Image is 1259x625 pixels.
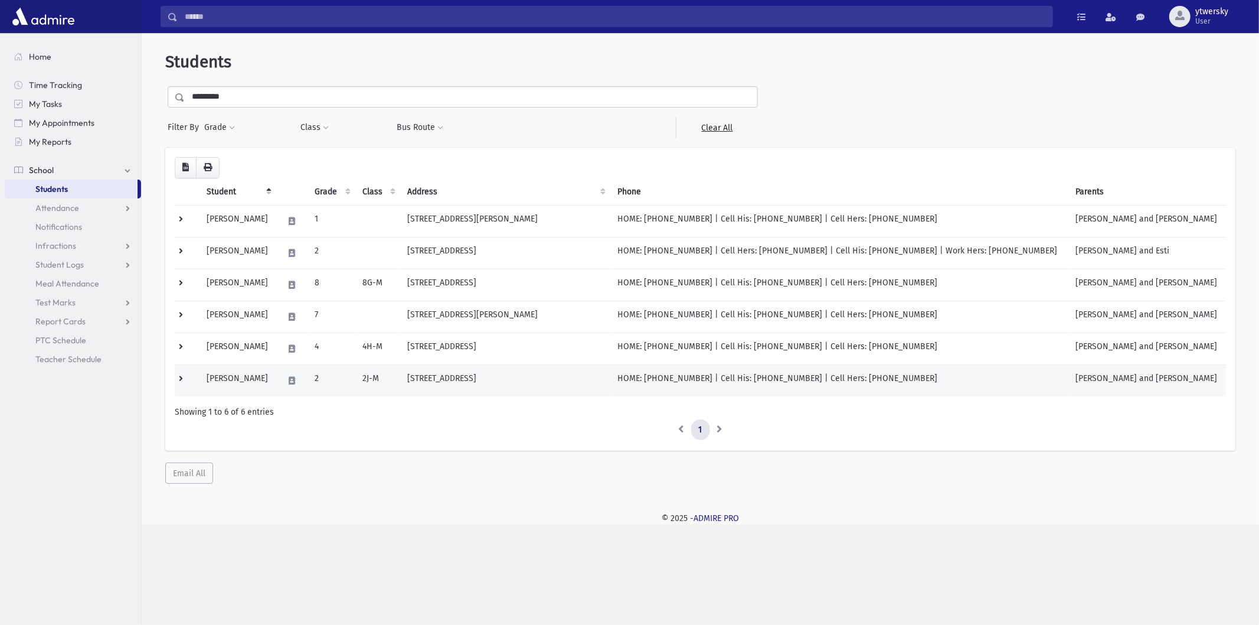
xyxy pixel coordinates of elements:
td: 8 [308,269,355,301]
td: 2 [308,237,355,269]
td: [STREET_ADDRESS] [401,237,610,269]
div: Showing 1 to 6 of 6 entries [175,406,1226,418]
img: AdmirePro [9,5,77,28]
span: Student Logs [35,259,84,270]
th: Class: activate to sort column ascending [355,178,401,206]
span: My Reports [29,136,71,147]
a: ADMIRE PRO [694,513,739,523]
td: 4 [308,333,355,364]
a: Meal Attendance [5,274,141,293]
a: Time Tracking [5,76,141,95]
span: Filter By [168,121,204,134]
a: Clear All [676,117,758,138]
div: © 2025 - [161,512,1240,525]
button: Grade [204,117,236,138]
a: Report Cards [5,312,141,331]
button: Class [300,117,329,138]
a: PTC Schedule [5,331,141,350]
td: HOME: [PHONE_NUMBER] | Cell His: [PHONE_NUMBER] | Cell Hers: [PHONE_NUMBER] [610,333,1068,364]
a: Notifications [5,217,141,236]
span: School [29,165,54,175]
a: School [5,161,141,180]
td: 1 [308,205,355,237]
td: 2J-M [355,364,401,396]
td: [STREET_ADDRESS][PERSON_NAME] [401,205,610,237]
td: 7 [308,301,355,333]
span: Report Cards [35,316,86,327]
td: [PERSON_NAME] [200,333,276,364]
td: [PERSON_NAME] [200,205,276,237]
td: [PERSON_NAME] and [PERSON_NAME] [1068,301,1226,333]
a: My Appointments [5,113,141,132]
a: Attendance [5,198,141,217]
span: Students [165,52,231,71]
th: Address: activate to sort column ascending [401,178,610,206]
td: [STREET_ADDRESS] [401,269,610,301]
td: HOME: [PHONE_NUMBER] | Cell His: [PHONE_NUMBER] | Cell Hers: [PHONE_NUMBER] [610,301,1068,333]
th: Grade: activate to sort column ascending [308,178,355,206]
td: [PERSON_NAME] and [PERSON_NAME] [1068,269,1226,301]
span: Infractions [35,240,76,251]
a: Students [5,180,138,198]
span: Home [29,51,51,62]
td: 8G-M [355,269,401,301]
td: [PERSON_NAME] and [PERSON_NAME] [1068,364,1226,396]
span: My Tasks [29,99,62,109]
td: [STREET_ADDRESS][PERSON_NAME] [401,301,610,333]
td: [PERSON_NAME] [200,301,276,333]
td: HOME: [PHONE_NUMBER] | Cell His: [PHONE_NUMBER] | Cell Hers: [PHONE_NUMBER] [610,205,1068,237]
td: HOME: [PHONE_NUMBER] | Cell His: [PHONE_NUMBER] | Cell Hers: [PHONE_NUMBER] [610,269,1068,301]
span: Teacher Schedule [35,354,102,364]
span: PTC Schedule [35,335,86,346]
a: 1 [691,419,710,441]
button: Print [196,157,220,178]
span: Meal Attendance [35,278,99,289]
td: 2 [308,364,355,396]
span: My Appointments [29,118,94,128]
a: Home [5,47,141,66]
a: My Reports [5,132,141,151]
td: [PERSON_NAME] [200,364,276,396]
td: HOME: [PHONE_NUMBER] | Cell His: [PHONE_NUMBER] | Cell Hers: [PHONE_NUMBER] [610,364,1068,396]
span: ytwersky [1195,7,1228,17]
th: Parents [1068,178,1226,206]
button: Email All [165,463,213,484]
span: Notifications [35,222,82,232]
th: Phone [610,178,1068,206]
td: [PERSON_NAME] and Esti [1068,237,1226,269]
input: Search [178,6,1052,27]
a: My Tasks [5,95,141,113]
span: User [1195,17,1228,26]
span: Attendance [35,203,79,213]
td: HOME: [PHONE_NUMBER] | Cell Hers: [PHONE_NUMBER] | Cell His: [PHONE_NUMBER] | Work Hers: [PHONE_N... [610,237,1068,269]
td: [PERSON_NAME] [200,269,276,301]
a: Teacher Schedule [5,350,141,369]
td: [PERSON_NAME] and [PERSON_NAME] [1068,333,1226,364]
td: [STREET_ADDRESS] [401,364,610,396]
a: Infractions [5,236,141,255]
span: Students [35,184,68,194]
td: 4H-M [355,333,401,364]
a: Test Marks [5,293,141,312]
a: Student Logs [5,255,141,274]
button: Bus Route [397,117,444,138]
span: Time Tracking [29,80,82,90]
td: [PERSON_NAME] [200,237,276,269]
button: CSV [175,157,197,178]
th: Student: activate to sort column descending [200,178,276,206]
td: [STREET_ADDRESS] [401,333,610,364]
td: [PERSON_NAME] and [PERSON_NAME] [1068,205,1226,237]
span: Test Marks [35,297,76,308]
